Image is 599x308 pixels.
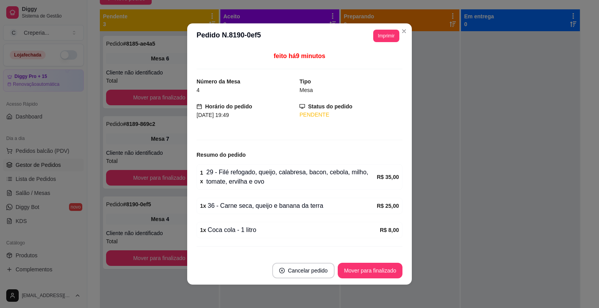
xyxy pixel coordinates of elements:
[197,87,200,93] span: 4
[398,25,410,37] button: Close
[380,227,399,233] strong: R$ 8,00
[272,263,335,278] button: close-circleCancelar pedido
[205,103,252,110] strong: Horário do pedido
[377,203,399,209] strong: R$ 25,00
[299,111,402,119] div: PENDENTE
[200,225,380,235] div: Coca cola - 1 litro
[338,263,402,278] button: Mover para finalizado
[279,268,285,273] span: close-circle
[299,87,313,93] span: Mesa
[197,104,202,109] span: calendar
[373,30,399,42] button: Imprimir
[299,78,311,85] strong: Tipo
[197,253,218,259] strong: Subtotal
[274,53,325,59] span: feito há 9 minutos
[200,203,206,209] strong: 1 x
[200,168,377,186] div: 29 - Filé refogado, queijo, calabresa, bacon, cebola, milho, tomate, ervilha e ovo
[200,170,203,184] strong: 1 x
[197,78,240,85] strong: Número da Mesa
[380,251,402,260] span: R$ 68,00
[197,30,261,42] h3: Pedido N. 8190-0ef5
[377,174,399,180] strong: R$ 35,00
[308,103,353,110] strong: Status do pedido
[197,112,229,118] span: [DATE] 19:49
[200,227,206,233] strong: 1 x
[200,201,377,211] div: 36 - Carne seca, queijo e banana da terra
[299,104,305,109] span: desktop
[197,152,246,158] strong: Resumo do pedido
